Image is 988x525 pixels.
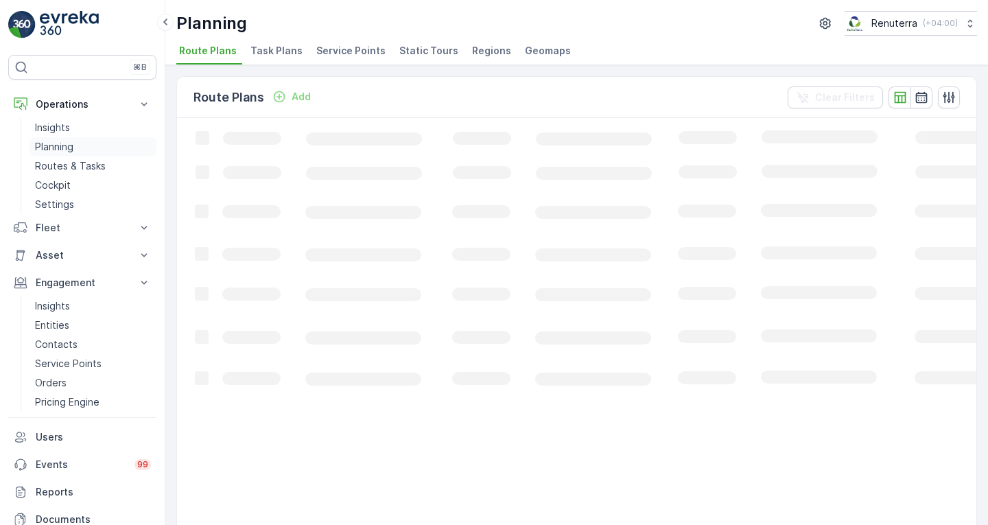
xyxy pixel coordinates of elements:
p: Route Plans [193,88,264,107]
p: Fleet [36,221,129,235]
p: Operations [36,97,129,111]
span: Route Plans [179,44,237,58]
p: Cockpit [35,178,71,192]
a: Routes & Tasks [30,156,156,176]
p: Settings [35,198,74,211]
p: Entities [35,318,69,332]
span: Regions [472,44,511,58]
button: Clear Filters [788,86,883,108]
button: Operations [8,91,156,118]
a: Cockpit [30,176,156,195]
p: Insights [35,299,70,313]
a: Pricing Engine [30,393,156,412]
p: Orders [35,376,67,390]
p: Routes & Tasks [35,159,106,173]
img: Screenshot_2024-07-26_at_13.33.01.png [845,16,866,31]
span: Task Plans [250,44,303,58]
p: Insights [35,121,70,135]
a: Events99 [8,451,156,478]
span: Static Tours [399,44,458,58]
p: Events [36,458,126,471]
button: Asset [8,242,156,269]
span: Geomaps [525,44,571,58]
button: Fleet [8,214,156,242]
a: Service Points [30,354,156,373]
p: Planning [176,12,247,34]
a: Settings [30,195,156,214]
p: Users [36,430,151,444]
a: Insights [30,118,156,137]
p: Clear Filters [815,91,875,104]
p: Renuterra [871,16,917,30]
a: Orders [30,373,156,393]
a: Planning [30,137,156,156]
p: Reports [36,485,151,499]
p: Pricing Engine [35,395,99,409]
a: Insights [30,296,156,316]
a: Users [8,423,156,451]
img: logo [8,11,36,38]
p: Engagement [36,276,129,290]
button: Renuterra(+04:00) [845,11,977,36]
button: Engagement [8,269,156,296]
a: Contacts [30,335,156,354]
p: ⌘B [133,62,147,73]
p: Add [292,90,311,104]
p: ( +04:00 ) [923,18,958,29]
span: Service Points [316,44,386,58]
p: Contacts [35,338,78,351]
p: Service Points [35,357,102,371]
a: Entities [30,316,156,335]
img: logo_light-DOdMpM7g.png [40,11,99,38]
a: Reports [8,478,156,506]
button: Add [267,89,316,105]
p: Planning [35,140,73,154]
p: 99 [137,459,148,470]
p: Asset [36,248,129,262]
